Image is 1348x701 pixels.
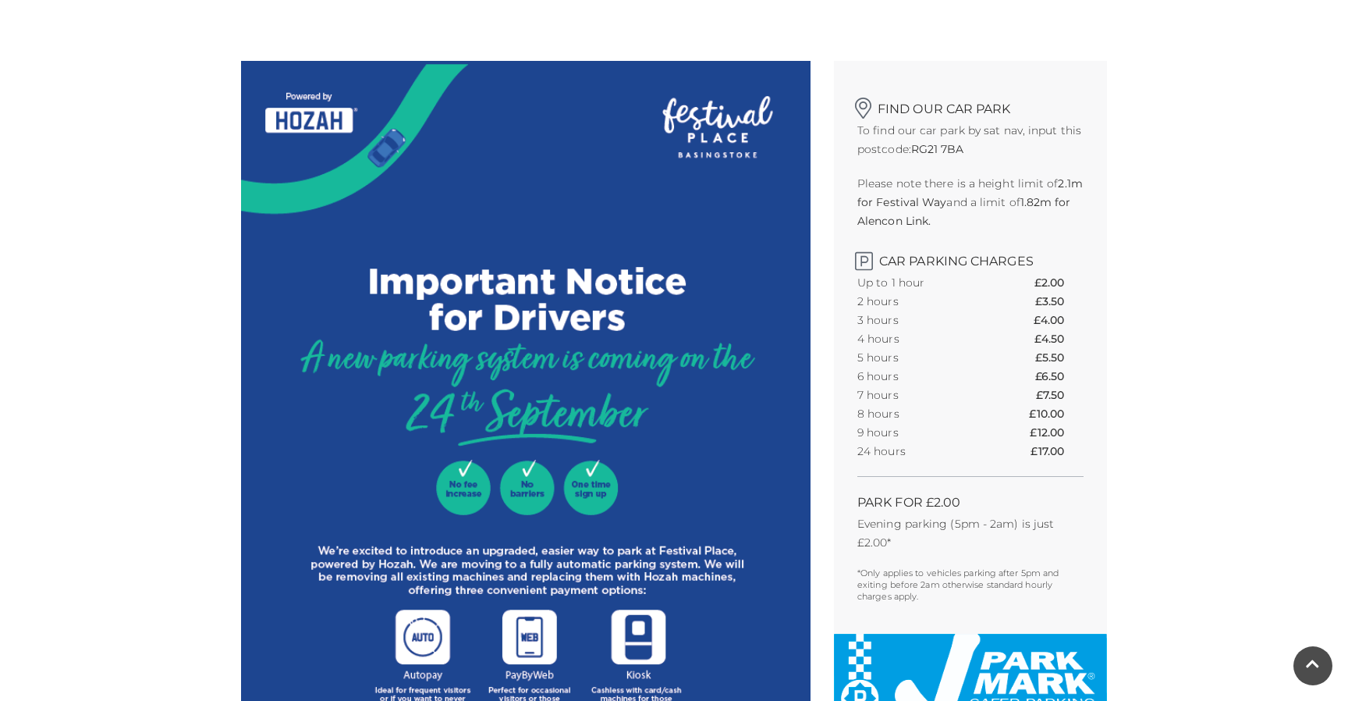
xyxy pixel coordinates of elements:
[857,311,982,329] th: 3 hours
[857,514,1084,552] p: Evening parking (5pm - 2am) is just £2.00*
[857,246,1084,269] h2: Car Parking Charges
[1034,329,1084,348] th: £4.50
[1035,348,1084,367] th: £5.50
[911,142,964,156] strong: RG21 7BA
[857,121,1084,158] p: To find our car park by sat nav, input this postcode:
[857,329,982,348] th: 4 hours
[1034,273,1084,292] th: £2.00
[857,348,982,367] th: 5 hours
[1034,311,1084,329] th: £4.00
[1035,292,1084,311] th: £3.50
[1036,386,1084,404] th: £7.50
[857,92,1084,116] h2: Find our car park
[857,367,982,386] th: 6 hours
[857,568,1084,603] p: *Only applies to vehicles parking after 5pm and exiting before 2am otherwise standard hourly char...
[1030,423,1084,442] th: £12.00
[857,386,982,404] th: 7 hours
[857,292,982,311] th: 2 hours
[1031,442,1084,461] th: £17.00
[857,273,982,292] th: Up to 1 hour
[1035,367,1084,386] th: £6.50
[1029,404,1084,423] th: £10.00
[857,404,982,423] th: 8 hours
[857,495,1084,510] h2: PARK FOR £2.00
[857,423,982,442] th: 9 hours
[857,174,1084,230] p: Please note there is a height limit of and a limit of
[857,442,982,461] th: 24 hours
